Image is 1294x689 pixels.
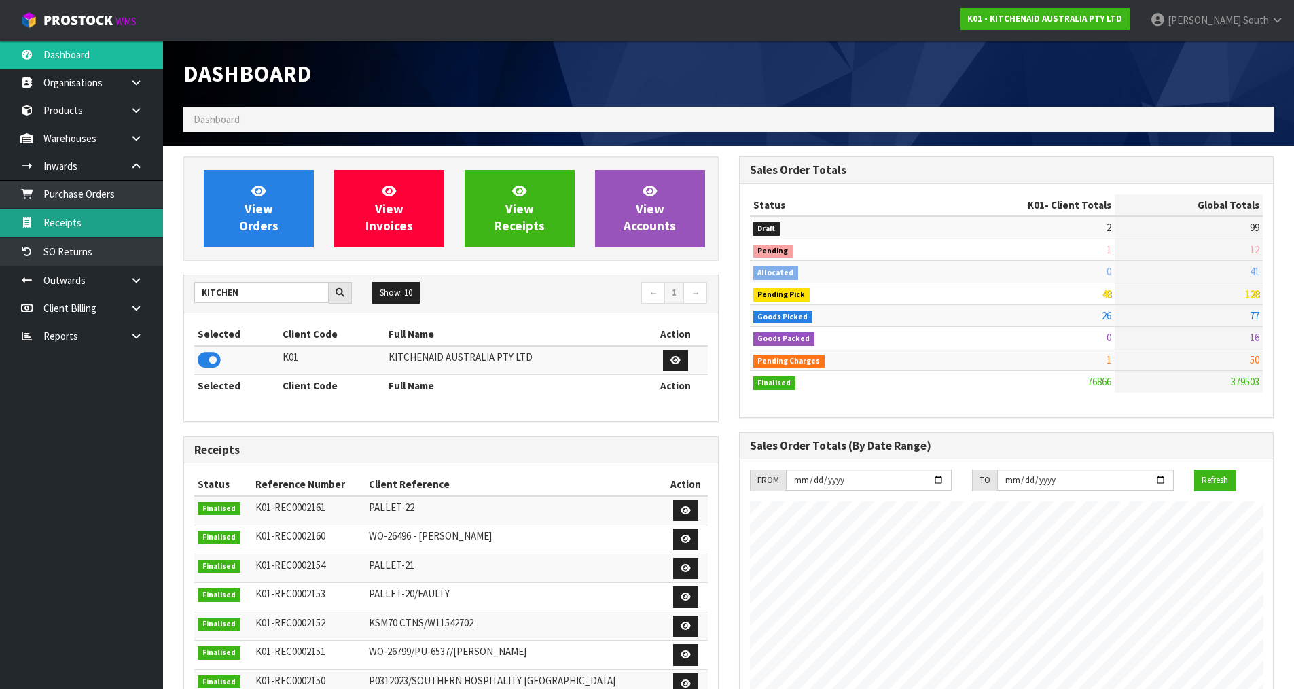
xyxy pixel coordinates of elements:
td: K01 [279,346,385,375]
span: 48 [1102,287,1111,300]
a: ViewOrders [204,170,314,247]
th: Status [750,194,920,216]
span: K01-REC0002154 [255,559,325,571]
th: Client Code [279,375,385,397]
th: Reference Number [252,474,365,495]
th: Action [643,323,707,345]
span: K01-REC0002161 [255,501,325,514]
span: 0 [1107,265,1111,278]
th: Selected [194,323,279,345]
span: View Invoices [365,183,413,234]
span: 41 [1250,265,1259,278]
span: KSM70 CTNS/W11542702 [369,616,473,629]
span: 16 [1250,331,1259,344]
span: PALLET-21 [369,559,414,571]
span: View Receipts [495,183,545,234]
nav: Page navigation [461,282,708,306]
span: 12 [1250,243,1259,256]
span: WO-26799/PU-6537/[PERSON_NAME] [369,645,526,658]
span: Goods Packed [753,332,815,346]
a: 1 [664,282,684,304]
a: → [683,282,707,304]
span: 77 [1250,309,1259,322]
span: View Accounts [624,183,676,234]
span: South [1243,14,1269,26]
span: Allocated [753,266,799,280]
a: ViewReceipts [465,170,575,247]
span: WO-26496 - [PERSON_NAME] [369,529,492,542]
span: K01-REC0002160 [255,529,325,542]
span: Pending [753,245,793,258]
a: ViewAccounts [595,170,705,247]
span: 1 [1107,353,1111,366]
button: Refresh [1194,470,1236,491]
span: 1 [1107,243,1111,256]
span: Draft [753,222,780,236]
span: View Orders [239,183,278,234]
h3: Receipts [194,444,708,457]
th: Client Code [279,323,385,345]
span: Finalised [753,376,796,390]
span: K01-REC0002151 [255,645,325,658]
a: ← [641,282,665,304]
span: Goods Picked [753,311,813,324]
small: WMS [115,15,137,28]
button: Show: 10 [372,282,420,304]
img: cube-alt.png [20,12,37,29]
span: Finalised [198,588,240,602]
span: 99 [1250,221,1259,234]
th: Status [194,474,252,495]
span: 379503 [1231,375,1259,388]
th: - Client Totals [919,194,1115,216]
input: Search clients [194,282,329,303]
span: P0312023/SOUTHERN HOSPITALITY [GEOGRAPHIC_DATA] [369,674,615,687]
span: K01-REC0002152 [255,616,325,629]
span: Finalised [198,560,240,573]
span: 2 [1107,221,1111,234]
th: Action [643,375,707,397]
th: Action [664,474,708,495]
span: 26 [1102,309,1111,322]
span: 50 [1250,353,1259,366]
span: Pending Pick [753,288,810,302]
td: KITCHENAID AUSTRALIA PTY LTD [385,346,643,375]
span: PALLET-22 [369,501,414,514]
a: K01 - KITCHENAID AUSTRALIA PTY LTD [960,8,1130,30]
span: Finalised [198,531,240,544]
span: PALLET-20/FAULTY [369,587,450,600]
span: K01 [1028,198,1045,211]
span: 128 [1245,287,1259,300]
th: Global Totals [1115,194,1263,216]
div: TO [972,470,997,491]
span: K01-REC0002150 [255,674,325,687]
span: K01-REC0002153 [255,587,325,600]
strong: K01 - KITCHENAID AUSTRALIA PTY LTD [967,13,1122,24]
span: Finalised [198,675,240,689]
span: Finalised [198,618,240,631]
span: Finalised [198,646,240,660]
span: Finalised [198,502,240,516]
span: 76866 [1088,375,1111,388]
th: Full Name [385,375,643,397]
h3: Sales Order Totals [750,164,1263,177]
th: Full Name [385,323,643,345]
h3: Sales Order Totals (By Date Range) [750,440,1263,453]
th: Client Reference [365,474,664,495]
span: [PERSON_NAME] [1168,14,1241,26]
span: ProStock [43,12,113,29]
th: Selected [194,375,279,397]
div: FROM [750,470,786,491]
span: Dashboard [183,59,312,88]
span: 0 [1107,331,1111,344]
span: Pending Charges [753,355,825,368]
a: ViewInvoices [334,170,444,247]
span: Dashboard [194,113,240,126]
